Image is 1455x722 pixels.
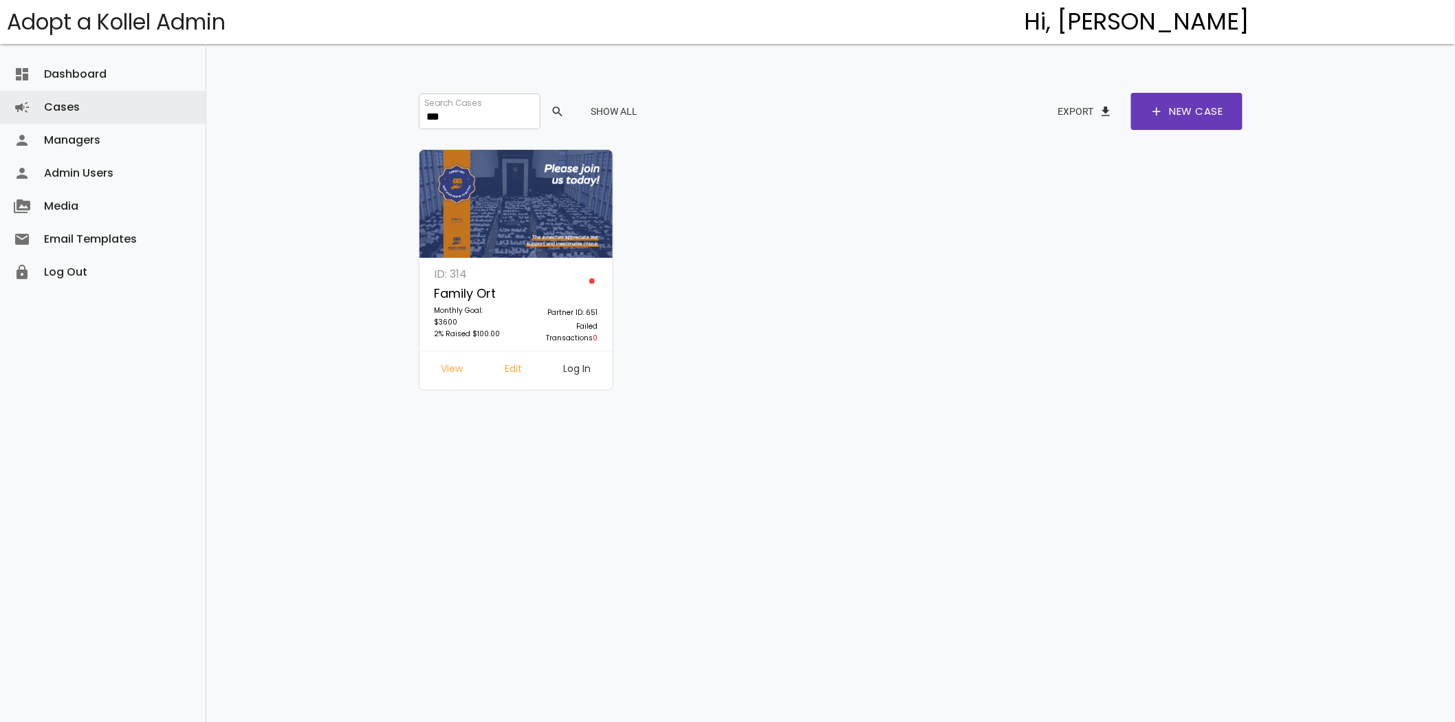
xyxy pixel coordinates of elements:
[1100,99,1113,124] span: file_download
[1131,93,1243,130] a: addNew Case
[1024,9,1250,35] h4: Hi, [PERSON_NAME]
[435,265,509,283] p: ID: 314
[593,333,598,343] span: 0
[494,358,533,383] a: Edit
[1047,99,1124,124] button: Exportfile_download
[426,265,516,351] a: ID: 314 Family Ort Monthly Goal: $3600 2% Raised $100.00
[14,190,30,223] i: perm_media
[435,305,509,328] p: Monthly Goal: $3600
[14,91,30,124] i: campaign
[553,358,602,383] a: Log In
[435,328,509,342] p: 2% Raised $100.00
[14,256,30,289] i: lock
[516,265,606,351] a: Partner ID: 651 Failed Transactions0
[580,99,648,124] button: Show All
[14,58,30,91] i: dashboard
[1150,93,1164,130] span: add
[524,307,598,320] p: Partner ID: 651
[14,223,30,256] i: email
[435,283,509,305] p: Family Ort
[419,150,613,259] img: YmrFtuzIyk.eoC1ydPvF4.jpg
[524,320,598,344] p: Failed Transactions
[14,157,30,190] i: person
[430,358,474,383] a: View
[551,99,565,124] span: search
[540,99,573,124] button: search
[14,124,30,157] i: person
